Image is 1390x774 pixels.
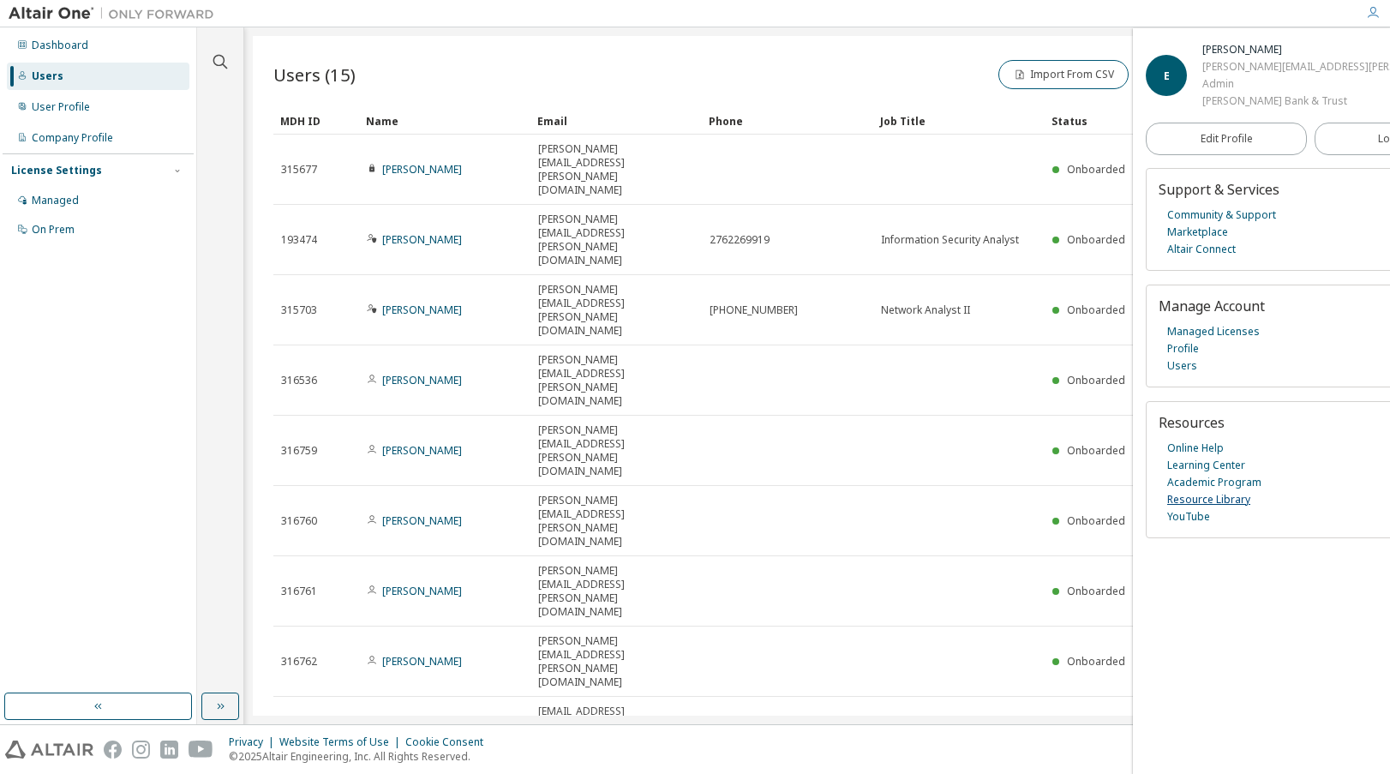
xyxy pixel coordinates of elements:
[1159,180,1279,199] span: Support & Services
[382,513,462,528] a: [PERSON_NAME]
[382,654,462,669] a: [PERSON_NAME]
[32,223,75,237] div: On Prem
[405,735,494,749] div: Cookie Consent
[382,303,462,317] a: [PERSON_NAME]
[1067,584,1125,598] span: Onboarded
[160,741,178,759] img: linkedin.svg
[229,749,494,764] p: © 2025 Altair Engineering, Inc. All Rights Reserved.
[710,233,770,247] span: 2762269919
[32,194,79,207] div: Managed
[1167,207,1276,224] a: Community & Support
[382,232,462,247] a: [PERSON_NAME]
[1067,443,1125,458] span: Onboarded
[1167,241,1236,258] a: Altair Connect
[1067,654,1125,669] span: Onboarded
[538,634,694,689] span: [PERSON_NAME][EMAIL_ADDRESS][PERSON_NAME][DOMAIN_NAME]
[382,584,462,598] a: [PERSON_NAME]
[281,163,317,177] span: 315677
[880,107,1038,135] div: Job Title
[382,162,462,177] a: [PERSON_NAME]
[281,303,317,317] span: 315703
[280,107,352,135] div: MDH ID
[382,373,462,387] a: [PERSON_NAME]
[1067,513,1125,528] span: Onboarded
[104,741,122,759] img: facebook.svg
[1201,132,1253,146] span: Edit Profile
[1167,340,1199,357] a: Profile
[1051,107,1272,135] div: Status
[279,735,405,749] div: Website Terms of Use
[538,494,694,549] span: [PERSON_NAME][EMAIL_ADDRESS][PERSON_NAME][DOMAIN_NAME]
[1167,457,1245,474] a: Learning Center
[881,233,1019,247] span: Information Security Analyst
[273,63,356,87] span: Users (15)
[281,233,317,247] span: 193474
[881,303,970,317] span: Network Analyst II
[1167,474,1261,491] a: Academic Program
[538,142,694,197] span: [PERSON_NAME][EMAIL_ADDRESS][PERSON_NAME][DOMAIN_NAME]
[229,735,279,749] div: Privacy
[1164,69,1170,83] span: E
[281,514,317,528] span: 316760
[382,443,462,458] a: [PERSON_NAME]
[11,164,102,177] div: License Settings
[32,69,63,83] div: Users
[710,303,798,317] span: [PHONE_NUMBER]
[9,5,223,22] img: Altair One
[1067,303,1125,317] span: Onboarded
[1167,491,1250,508] a: Resource Library
[998,60,1129,89] button: Import From CSV
[538,423,694,478] span: [PERSON_NAME][EMAIL_ADDRESS][PERSON_NAME][DOMAIN_NAME]
[1159,413,1225,432] span: Resources
[1067,232,1125,247] span: Onboarded
[1067,373,1125,387] span: Onboarded
[538,564,694,619] span: [PERSON_NAME][EMAIL_ADDRESS][PERSON_NAME][DOMAIN_NAME]
[537,107,695,135] div: Email
[32,39,88,52] div: Dashboard
[1167,508,1210,525] a: YouTube
[5,741,93,759] img: altair_logo.svg
[538,283,694,338] span: [PERSON_NAME][EMAIL_ADDRESS][PERSON_NAME][DOMAIN_NAME]
[1159,297,1265,315] span: Manage Account
[538,705,694,746] span: [EMAIL_ADDRESS][PERSON_NAME][DOMAIN_NAME]
[1167,440,1224,457] a: Online Help
[281,444,317,458] span: 316759
[132,741,150,759] img: instagram.svg
[281,374,317,387] span: 316536
[1167,224,1228,241] a: Marketplace
[281,655,317,669] span: 316762
[366,107,524,135] div: Name
[1167,323,1260,340] a: Managed Licenses
[709,107,866,135] div: Phone
[538,353,694,408] span: [PERSON_NAME][EMAIL_ADDRESS][PERSON_NAME][DOMAIN_NAME]
[1067,162,1125,177] span: Onboarded
[32,100,90,114] div: User Profile
[1146,123,1307,155] a: Edit Profile
[1167,357,1197,375] a: Users
[32,131,113,145] div: Company Profile
[538,213,694,267] span: [PERSON_NAME][EMAIL_ADDRESS][PERSON_NAME][DOMAIN_NAME]
[281,585,317,598] span: 316761
[189,741,213,759] img: youtube.svg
